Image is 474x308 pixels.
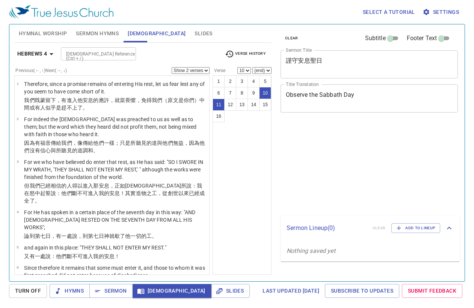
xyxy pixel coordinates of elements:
[286,57,453,71] textarea: 謹守安息聖日
[360,5,418,19] button: Select a tutorial
[424,8,459,17] span: Settings
[24,183,205,204] wg1525: 入
[24,190,205,204] wg1525: 入
[9,284,47,298] button: Turn Off
[19,29,67,38] span: Hymnal Worship
[260,284,322,298] a: Last updated [DATE]
[35,253,120,259] wg1722: 一處說：他們斷不
[35,233,157,239] wg4012: 第七日
[220,48,270,60] button: Verse History
[278,120,423,213] iframe: from-child
[213,68,225,73] label: Verse
[24,97,205,111] wg2641: ，有進
[24,264,207,279] p: Since therefore it remains that some must enter it, and those to whom it was first preached did n...
[213,87,225,99] button: 6
[213,110,225,122] button: 16
[77,253,120,259] wg1487: 可進
[217,286,244,296] span: Slides
[17,81,18,86] span: 1
[408,286,456,296] span: Submit Feedback
[396,225,435,231] span: Add to Lineup
[248,99,260,111] button: 14
[109,233,157,239] wg2316: 就
[63,50,121,58] input: Type Bible Reference
[248,75,260,87] button: 4
[17,117,18,121] span: 2
[56,105,88,111] wg1380: 是趕不上了
[213,75,225,87] button: 1
[51,147,98,153] wg4102: 與所聽見的
[125,233,157,239] wg2664: 他
[24,158,207,181] p: For we who have believed do enter that rest, as He has said: "SO I SWORE IN MY WRATH, 'THEY SHALL...
[83,105,88,111] wg5302: 。
[24,252,166,260] p: 又
[99,233,157,239] wg1442: 日
[248,87,260,99] button: 9
[89,284,133,298] button: Sermon
[133,284,211,298] button: [DEMOGRAPHIC_DATA]
[139,286,205,296] span: [DEMOGRAPHIC_DATA]
[287,247,335,254] i: Nothing saved yet
[421,5,462,19] button: Settings
[24,182,207,204] p: 但
[24,139,207,154] p: 因為
[17,210,18,214] span: 4
[24,190,205,204] wg3660: 說：他們斷不
[17,49,47,59] b: Hebrews 4
[24,244,166,251] p: and again in this place: "THEY SHALL NOT ENTER MY REST."
[77,147,99,153] wg191: 道調和
[24,183,205,204] wg5613: 我在
[195,29,212,38] span: Slides
[88,233,157,239] wg1722: 第七
[95,286,127,296] span: Sermon
[77,233,157,239] wg2046: ，到
[24,190,205,204] wg1722: 怒
[17,265,18,269] span: 6
[24,190,205,204] wg3709: 中起誓
[88,253,120,259] wg1525: 入
[224,75,236,87] button: 2
[24,116,207,138] p: For indeed the [DEMOGRAPHIC_DATA] was preached to us as well as to them; but the word which they ...
[287,224,367,233] p: Sermon Lineup ( 0 )
[15,68,67,73] label: Previous (←, ↑) Next (→, ↓)
[24,97,205,111] wg1525: 入
[9,5,113,19] img: True Jesus Church
[24,183,205,204] wg2531: [DEMOGRAPHIC_DATA]所說
[24,140,205,153] wg2097: 我們，像
[24,140,205,153] wg2509: 傳給他們
[281,216,460,240] div: Sermon Lineup(0)clearAdd to Lineup
[24,209,207,231] p: For He has spoken in a certain place of the seventh day in this way: "AND [DEMOGRAPHIC_DATA] REST...
[225,50,266,59] span: Verse History
[128,29,186,38] span: [DEMOGRAPHIC_DATA]
[363,8,415,17] span: Select a tutorial
[24,140,205,153] wg2548: 一樣；只是
[51,233,157,239] wg1442: ，有一處
[35,147,99,153] wg3361: 有信心
[224,87,236,99] button: 7
[24,97,205,111] wg2663: 的應許
[259,75,271,87] button: 5
[236,87,248,99] button: 8
[115,233,157,239] wg2532: 歇了
[259,87,271,99] button: 10
[211,284,250,298] button: Slides
[24,97,205,111] wg1860: ，就當
[146,233,157,239] wg3956: 工
[104,233,157,239] wg2250: 神
[24,183,205,204] wg2663: ，正如
[213,99,225,111] button: 11
[45,105,88,111] wg5100: 似乎
[152,233,157,239] wg2041: 。
[281,34,303,43] button: clear
[56,286,84,296] span: Hymns
[263,286,319,296] span: Last updated [DATE]
[93,147,98,153] wg4786: 。
[24,190,205,204] wg3450: 安息
[286,91,453,105] textarea: Observe the Sabbath Day
[24,97,205,111] wg1519: 他
[365,34,386,43] span: Subtitle
[24,183,205,204] wg1063: 我們
[24,140,205,153] wg1063: 有
[331,286,393,296] span: Subscribe to Updates
[24,96,207,111] p: 我們既蒙留下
